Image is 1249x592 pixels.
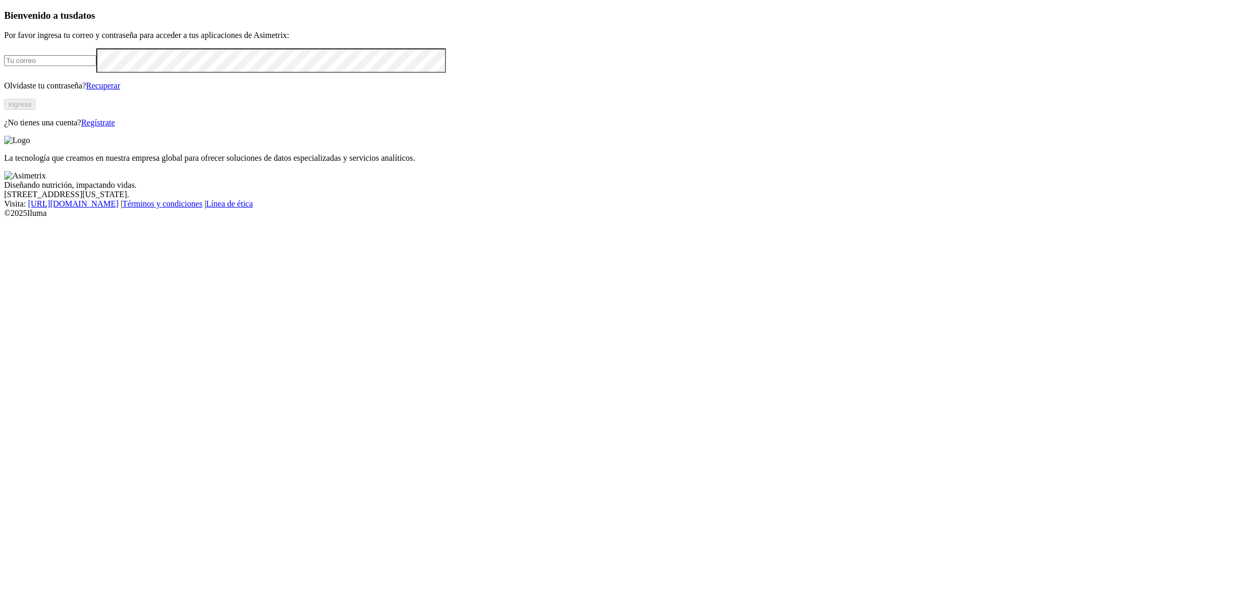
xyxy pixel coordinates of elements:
div: Diseñando nutrición, impactando vidas. [4,181,1245,190]
h3: Bienvenido a tus [4,10,1245,21]
div: [STREET_ADDRESS][US_STATE]. [4,190,1245,199]
p: Olvidaste tu contraseña? [4,81,1245,91]
div: © 2025 Iluma [4,209,1245,218]
p: La tecnología que creamos en nuestra empresa global para ofrecer soluciones de datos especializad... [4,153,1245,163]
span: datos [73,10,95,21]
a: [URL][DOMAIN_NAME] [28,199,119,208]
p: ¿No tienes una cuenta? [4,118,1245,127]
a: Términos y condiciones [122,199,202,208]
img: Asimetrix [4,171,46,181]
a: Recuperar [86,81,120,90]
button: Ingresa [4,99,35,110]
input: Tu correo [4,55,96,66]
a: Regístrate [81,118,115,127]
p: Por favor ingresa tu correo y contraseña para acceder a tus aplicaciones de Asimetrix: [4,31,1245,40]
div: Visita : | | [4,199,1245,209]
img: Logo [4,136,30,145]
a: Línea de ética [206,199,253,208]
